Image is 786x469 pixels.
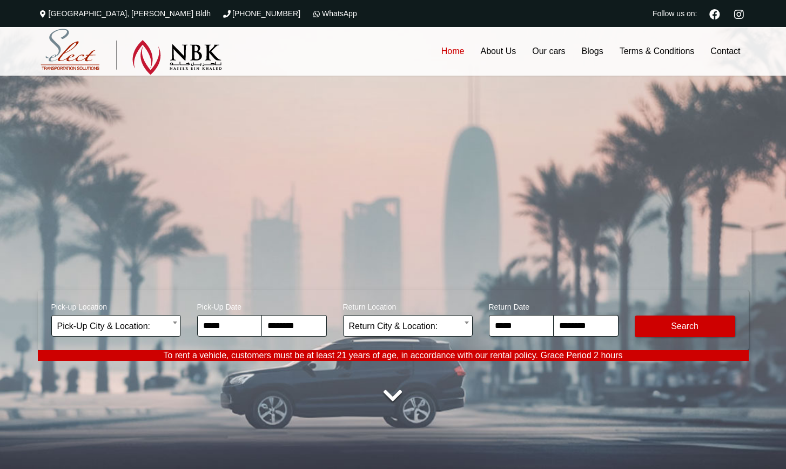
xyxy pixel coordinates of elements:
[51,315,181,337] span: Pick-Up City & Location:
[349,316,467,337] span: Return City & Location:
[472,27,524,76] a: About Us
[41,29,222,75] img: Select Rent a Car
[197,296,327,315] span: Pick-Up Date
[57,316,175,337] span: Pick-Up City & Location:
[38,350,749,361] p: To rent a vehicle, customers must be at least 21 years of age, in accordance with our rental poli...
[433,27,473,76] a: Home
[311,9,357,18] a: WhatsApp
[343,315,473,337] span: Return City & Location:
[705,8,724,19] a: Facebook
[635,316,735,337] button: Modify Search
[343,296,473,315] span: Return Location
[612,27,703,76] a: Terms & Conditions
[221,9,300,18] a: [PHONE_NUMBER]
[574,27,612,76] a: Blogs
[51,296,181,315] span: Pick-up Location
[702,27,748,76] a: Contact
[489,296,619,315] span: Return Date
[524,27,573,76] a: Our cars
[730,8,749,19] a: Instagram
